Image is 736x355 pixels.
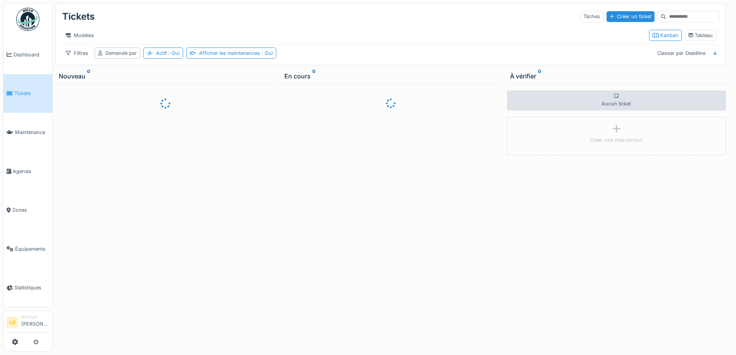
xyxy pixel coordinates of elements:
li: [PERSON_NAME] [21,314,49,331]
a: Dashboard [3,35,52,74]
div: Aucun ticket [507,90,726,110]
img: Badge_color-CXgf-gQk.svg [16,8,39,31]
sup: 0 [538,71,541,81]
span: : Oui [167,50,180,56]
a: Maintenance [3,113,52,152]
span: Maintenance [15,129,49,136]
sup: 0 [87,71,90,81]
span: Dashboard [14,51,49,58]
a: Agenda [3,152,52,191]
div: En cours [284,71,498,81]
a: Statistiques [3,268,52,307]
span: Statistiques [14,284,49,291]
span: Zones [12,206,49,214]
div: Demandé par [105,49,137,57]
div: Manager [21,314,49,320]
span: Équipements [15,245,49,253]
div: Afficher les maintenances [199,49,273,57]
div: Tickets [62,7,95,27]
a: LG Manager[PERSON_NAME] [7,314,49,333]
sup: 0 [312,71,316,81]
div: Créer un ticket [607,11,654,22]
div: Nouveau [59,71,272,81]
li: LG [7,317,18,328]
div: À vérifier [510,71,723,81]
span: Tickets [14,90,49,97]
span: Agenda [13,168,49,175]
a: Zones [3,190,52,229]
div: Actif [156,49,180,57]
div: Filtres [62,48,92,59]
div: Classer par Deadline [654,48,709,59]
span: : Oui [260,50,273,56]
a: Équipements [3,229,52,268]
div: Kanban [653,32,678,39]
div: Tâches [580,11,603,22]
a: Tickets [3,74,52,113]
div: Modèles [62,30,97,41]
div: Tableau [688,32,713,39]
div: Créer une intervention [590,136,643,144]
